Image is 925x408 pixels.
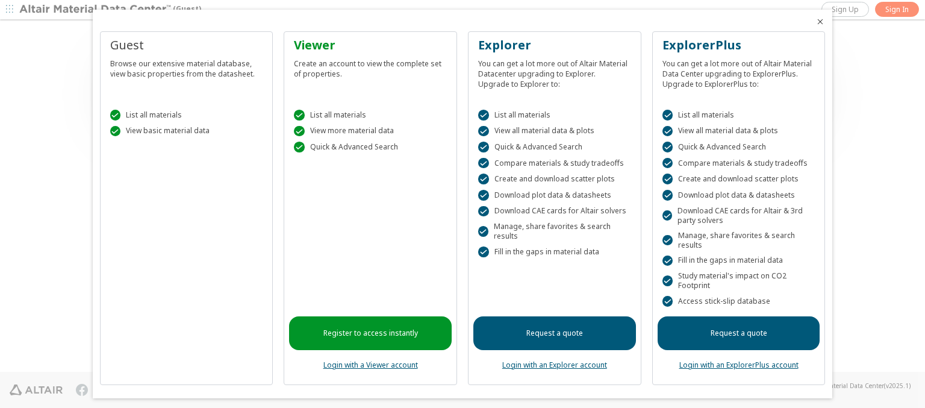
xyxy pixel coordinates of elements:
[662,296,815,307] div: Access stick-slip database
[478,174,631,184] div: Create and download scatter plots
[289,316,452,350] a: Register to access instantly
[478,222,631,241] div: Manage, share favorites & search results
[323,360,418,370] a: Login with a Viewer account
[478,190,631,201] div: Download plot data & datasheets
[478,226,488,237] div: 
[662,275,673,286] div: 
[478,126,489,137] div: 
[658,316,820,350] a: Request a quote
[502,360,607,370] a: Login with an Explorer account
[294,142,305,152] div: 
[110,110,263,121] div: List all materials
[662,110,815,121] div: List all materials
[662,126,673,137] div: 
[478,158,489,169] div: 
[473,316,636,350] a: Request a quote
[478,174,489,184] div: 
[110,37,263,54] div: Guest
[478,206,631,217] div: Download CAE cards for Altair solvers
[662,235,673,246] div: 
[294,126,305,137] div: 
[478,54,631,89] div: You can get a lot more out of Altair Material Datacenter upgrading to Explorer. Upgrade to Explor...
[478,142,631,152] div: Quick & Advanced Search
[110,54,263,79] div: Browse our extensive material database, view basic properties from the datasheet.
[662,174,673,184] div: 
[478,142,489,152] div: 
[662,190,673,201] div: 
[662,142,673,152] div: 
[478,190,489,201] div: 
[662,231,815,250] div: Manage, share favorites & search results
[294,37,447,54] div: Viewer
[294,54,447,79] div: Create an account to view the complete set of properties.
[478,246,489,257] div: 
[294,126,447,137] div: View more material data
[815,17,825,27] button: Close
[662,271,815,290] div: Study material's impact on CO2 Footprint
[679,360,799,370] a: Login with an ExplorerPlus account
[478,110,631,121] div: List all materials
[294,142,447,152] div: Quick & Advanced Search
[294,110,305,121] div: 
[662,142,815,152] div: Quick & Advanced Search
[478,37,631,54] div: Explorer
[662,256,673,266] div: 
[478,246,631,257] div: Fill in the gaps in material data
[110,110,121,121] div: 
[294,110,447,121] div: List all materials
[662,256,815,266] div: Fill in the gaps in material data
[662,126,815,137] div: View all material data & plots
[662,158,815,169] div: Compare materials & study tradeoffs
[662,206,815,225] div: Download CAE cards for Altair & 3rd party solvers
[662,296,673,307] div: 
[662,54,815,89] div: You can get a lot more out of Altair Material Data Center upgrading to ExplorerPlus. Upgrade to E...
[662,174,815,184] div: Create and download scatter plots
[662,210,672,221] div: 
[110,126,121,137] div: 
[478,206,489,217] div: 
[110,126,263,137] div: View basic material data
[662,37,815,54] div: ExplorerPlus
[662,110,673,121] div: 
[478,158,631,169] div: Compare materials & study tradeoffs
[662,158,673,169] div: 
[662,190,815,201] div: Download plot data & datasheets
[478,126,631,137] div: View all material data & plots
[478,110,489,121] div: 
